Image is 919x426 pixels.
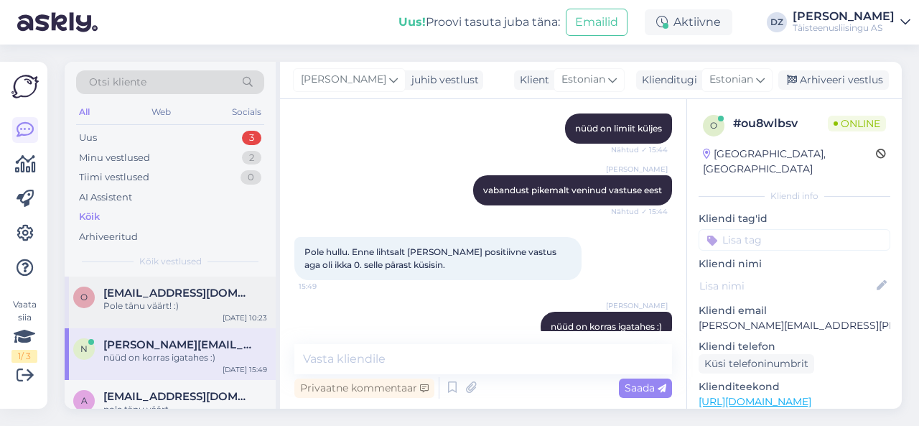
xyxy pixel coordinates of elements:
[767,12,787,32] div: DZ
[733,115,828,132] div: # ou8wlbsv
[699,379,890,394] p: Klienditeekond
[699,354,814,374] div: Küsi telefoninumbrit
[139,255,202,268] span: Kõik vestlused
[699,303,890,318] p: Kliendi email
[11,73,39,100] img: Askly Logo
[103,300,267,312] div: Pole tänu väärt! :)
[575,123,662,134] span: nüüd on limiit küljes
[611,206,668,217] span: Nähtud ✓ 15:44
[304,246,559,270] span: Pole hullu. Enne lihtsalt [PERSON_NAME] positiivne vastus aga oli ikka 0. selle pärast küsisin.
[79,170,149,185] div: Tiimi vestlused
[710,120,717,131] span: o
[514,73,549,88] div: Klient
[625,381,666,394] span: Saada
[103,287,253,300] span: Omo79@mail.ru
[699,190,890,203] div: Kliendi info
[606,164,668,175] span: [PERSON_NAME]
[709,72,753,88] span: Estonian
[79,230,138,244] div: Arhiveeritud
[11,298,37,363] div: Vaata siia
[79,210,100,224] div: Kõik
[778,70,889,90] div: Arhiveeri vestlus
[229,103,264,121] div: Socials
[566,9,628,36] button: Emailid
[79,131,97,145] div: Uus
[89,75,146,90] span: Otsi kliente
[223,312,267,323] div: [DATE] 10:23
[241,170,261,185] div: 0
[398,14,560,31] div: Proovi tasuta juba täna:
[223,364,267,375] div: [DATE] 15:49
[793,22,895,34] div: Täisteenusliisingu AS
[149,103,174,121] div: Web
[483,185,662,195] span: vabandust pikemalt veninud vastuse eest
[699,395,811,408] a: [URL][DOMAIN_NAME]
[828,116,886,131] span: Online
[80,343,88,354] span: n
[242,131,261,145] div: 3
[699,339,890,354] p: Kliendi telefon
[398,15,426,29] b: Uus!
[242,151,261,165] div: 2
[11,350,37,363] div: 1 / 3
[793,11,895,22] div: [PERSON_NAME]
[406,73,479,88] div: juhib vestlust
[699,278,874,294] input: Lisa nimi
[76,103,93,121] div: All
[80,292,88,302] span: O
[103,403,267,416] div: pole tänu väärt
[103,338,253,351] span: neeme.nurm@klick.ee
[294,379,434,398] div: Privaatne kommentaar
[103,390,253,403] span: anett.voorel@tele2.com
[699,318,890,333] p: [PERSON_NAME][EMAIL_ADDRESS][PERSON_NAME][DOMAIN_NAME]
[299,281,353,292] span: 15:49
[81,395,88,406] span: a
[699,256,890,272] p: Kliendi nimi
[79,151,150,165] div: Minu vestlused
[611,144,668,155] span: Nähtud ✓ 15:44
[103,351,267,364] div: nüüd on korras igatahes :)
[793,11,910,34] a: [PERSON_NAME]Täisteenusliisingu AS
[703,147,876,177] div: [GEOGRAPHIC_DATA], [GEOGRAPHIC_DATA]
[699,229,890,251] input: Lisa tag
[301,72,386,88] span: [PERSON_NAME]
[636,73,697,88] div: Klienditugi
[551,321,662,332] span: nüüd on korras igatahes :)
[645,9,732,35] div: Aktiivne
[79,190,132,205] div: AI Assistent
[561,72,605,88] span: Estonian
[606,300,668,311] span: [PERSON_NAME]
[699,211,890,226] p: Kliendi tag'id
